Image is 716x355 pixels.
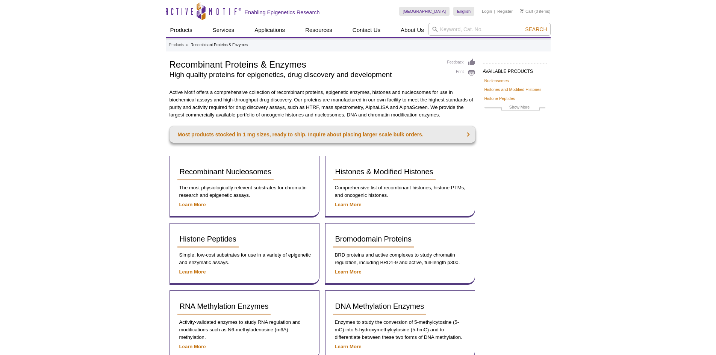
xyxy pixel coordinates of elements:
a: Feedback [447,58,475,66]
a: Most products stocked in 1 mg sizes, ready to ship. Inquire about placing larger scale bulk orders. [170,126,475,143]
li: (0 items) [520,7,551,16]
p: Comprehensive list of recombinant histones, histone PTMs, and oncogenic histones. [333,184,467,199]
a: Cart [520,9,533,14]
a: Learn More [335,269,362,275]
span: Histones & Modified Histones [335,168,433,176]
span: DNA Methylation Enzymes [335,302,424,310]
a: Register [497,9,513,14]
a: Show More [484,104,545,112]
h2: AVAILABLE PRODUCTS [483,63,547,76]
p: Enzymes to study the conversion of 5-methylcytosine (5-mC) into 5-hydroxymethylcytosine (5-hmC) a... [333,319,467,341]
a: Applications [250,23,289,37]
a: [GEOGRAPHIC_DATA] [399,7,450,16]
span: Histone Peptides [180,235,236,243]
a: DNA Methylation Enzymes [333,298,427,315]
a: Products [166,23,197,37]
img: Your Cart [520,9,524,13]
a: Print [447,68,475,77]
a: Nucleosomes [484,77,509,84]
h2: Enabling Epigenetics Research [245,9,320,16]
a: Services [208,23,239,37]
span: Search [525,26,547,32]
a: Recombinant Nucleosomes [177,164,274,180]
a: Histone Peptides [177,231,239,248]
a: Histones & Modified Histones [333,164,436,180]
a: Histone Peptides [484,95,515,102]
li: Recombinant Proteins & Enzymes [191,43,248,47]
a: Histones and Modified Histones [484,86,542,93]
li: | [494,7,495,16]
a: RNA Methylation Enzymes [177,298,271,315]
h2: High quality proteins for epigenetics, drug discovery and development [170,71,440,78]
a: Learn More [335,344,362,349]
p: Simple, low-cost substrates for use in a variety of epigenetic and enzymatic assays. [177,251,312,266]
a: Learn More [335,202,362,207]
a: Contact Us [348,23,385,37]
span: RNA Methylation Enzymes [180,302,269,310]
a: English [453,7,474,16]
button: Search [523,26,549,33]
p: The most physiologically relevent substrates for chromatin research and epigenetic assays. [177,184,312,199]
a: Resources [301,23,337,37]
a: Learn More [179,344,206,349]
p: BRD proteins and active complexes to study chromatin regulation, including BRD1-9 and active, ful... [333,251,467,266]
a: Login [482,9,492,14]
a: Learn More [179,202,206,207]
input: Keyword, Cat. No. [428,23,551,36]
a: About Us [396,23,428,37]
span: Bromodomain Proteins [335,235,412,243]
a: Bromodomain Proteins [333,231,414,248]
li: » [186,43,188,47]
span: Recombinant Nucleosomes [180,168,272,176]
p: Activity-validated enzymes to study RNA regulation and modifications such as N6-methyladenosine (... [177,319,312,341]
h1: Recombinant Proteins & Enzymes [170,58,440,69]
a: Products [169,42,184,48]
a: Learn More [179,269,206,275]
p: Active Motif offers a comprehensive collection of recombinant proteins, epigenetic enzymes, histo... [170,89,475,119]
